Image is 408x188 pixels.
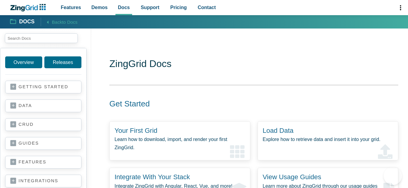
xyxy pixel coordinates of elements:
span: to Docs [62,19,77,25]
a: features [10,159,76,165]
a: Releases [44,56,81,68]
span: Features [61,3,81,12]
span: Back [52,18,77,26]
span: Demos [91,3,108,12]
a: Integrate With Your Stack [115,173,190,181]
a: Docs [10,18,35,25]
span: Contact [198,3,216,12]
span: Docs [118,3,130,12]
iframe: Toggle Customer Support [384,167,402,185]
a: Load Data [263,127,294,134]
a: ZingChart Logo. Click to return to the homepage [10,4,49,12]
input: search input [5,33,78,43]
a: integrations [10,178,76,184]
span: Pricing [170,3,187,12]
a: data [10,103,76,109]
a: getting started [10,84,76,90]
h1: ZingGrid Docs [109,58,398,71]
p: Learn how to download, import, and render your first ZingGrid. [115,135,245,152]
h2: Get Started [102,99,391,109]
a: Your First Grid [115,127,157,134]
span: Support [141,3,159,12]
a: Backto Docs [41,18,77,26]
a: Overview [5,56,42,68]
a: guides [10,140,76,146]
a: crud [10,122,76,128]
strong: Docs [19,19,35,25]
a: View Usage Guides [263,173,321,181]
p: Explore how to retrieve data and insert it into your grid. [263,135,393,143]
